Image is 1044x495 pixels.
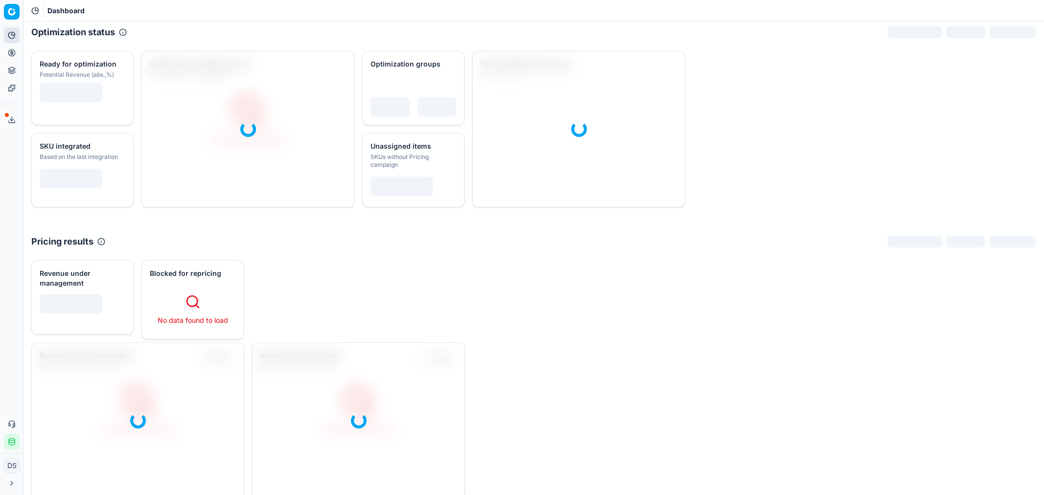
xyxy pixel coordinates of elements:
[4,458,20,473] button: DS
[47,6,85,16] span: Dashboard
[40,71,123,79] div: Potential Revenue (abs.,%)
[371,59,454,69] div: Optimization groups
[31,235,93,248] h2: Pricing results
[40,59,123,69] div: Ready for optimization
[40,153,123,161] div: Based on the last integration
[40,141,123,151] div: SKU integrated
[156,315,230,325] div: No data found to load
[371,153,454,169] div: SKUs without Pricing campaign
[4,458,19,473] span: DS
[150,269,233,278] div: Blocked for repricing
[371,141,454,151] div: Unassigned items
[40,269,123,288] div: Revenue under management
[31,25,115,39] h2: Optimization status
[47,6,85,16] nav: breadcrumb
